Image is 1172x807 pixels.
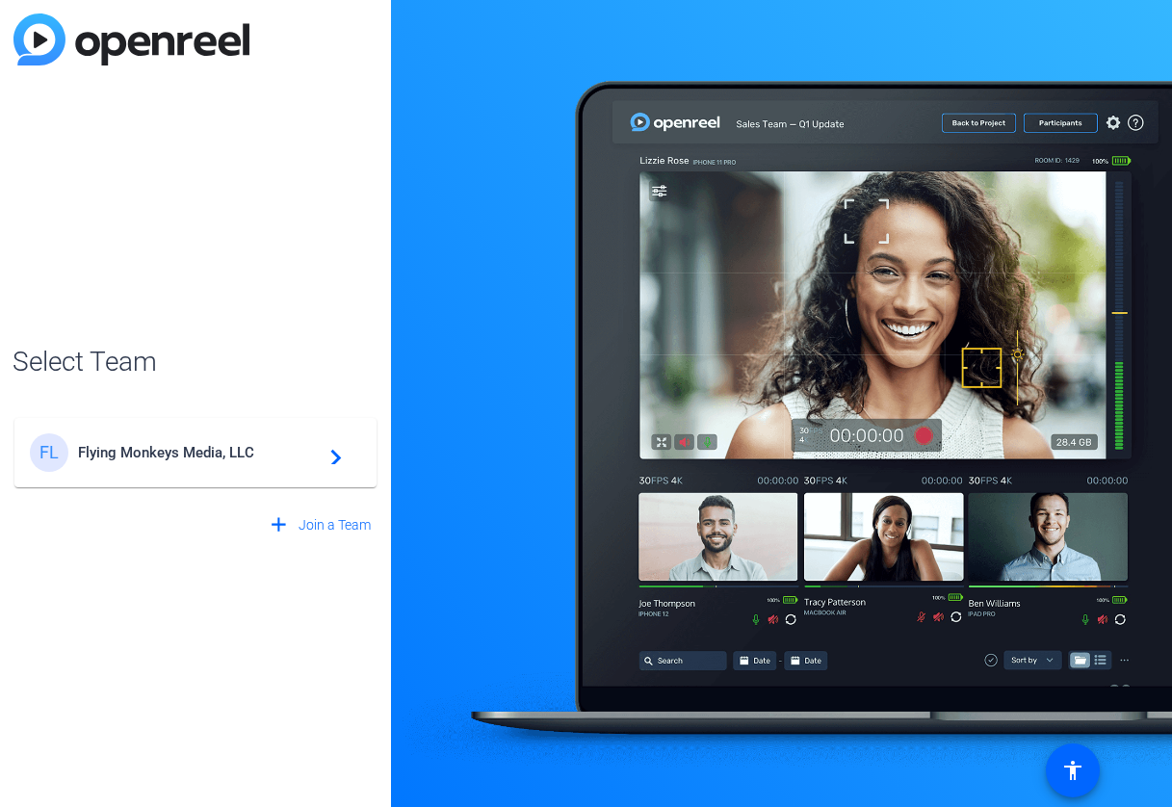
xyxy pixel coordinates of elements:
mat-icon: accessibility [1061,759,1084,782]
img: blue-gradient.svg [13,13,249,65]
span: Select Team [13,342,378,382]
button: Join a Team [259,508,378,543]
span: Join a Team [299,515,371,535]
div: FL [30,433,68,472]
mat-icon: navigate_next [319,441,342,464]
span: Flying Monkeys Media, LLC [78,444,319,461]
mat-icon: add [267,513,291,537]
